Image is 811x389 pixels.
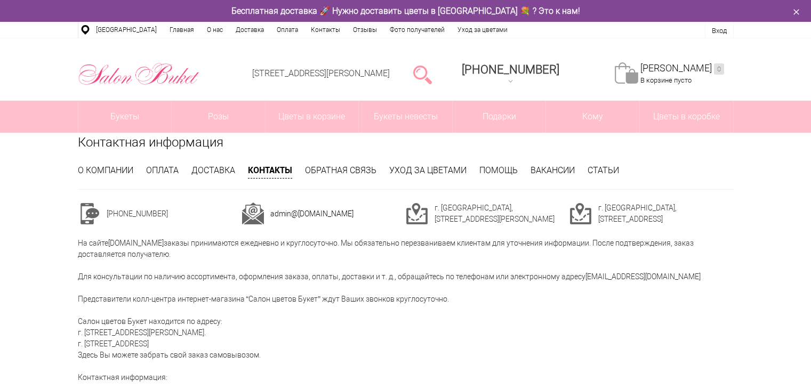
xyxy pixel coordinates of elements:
span: Кому [546,101,639,133]
a: Вакансии [531,165,575,175]
a: Контакты [248,164,292,179]
h1: Контактная информация [78,133,734,152]
a: Розы [172,101,265,133]
span: В корзине пусто [640,76,692,84]
a: [PHONE_NUMBER] [455,59,566,90]
a: Цветы в корзине [266,101,359,133]
a: [EMAIL_ADDRESS][DOMAIN_NAME] [585,272,701,281]
a: [PERSON_NAME] [640,62,724,75]
a: Отзывы [347,22,383,38]
img: cont3.png [569,202,592,225]
a: Статьи [588,165,619,175]
a: Главная [163,22,200,38]
a: [GEOGRAPHIC_DATA] [90,22,163,38]
a: admin [270,209,291,218]
a: [STREET_ADDRESS][PERSON_NAME] [252,68,390,78]
img: cont2.png [242,202,264,225]
td: г. [GEOGRAPHIC_DATA], [STREET_ADDRESS][PERSON_NAME] [435,202,570,225]
div: Бесплатная доставка 🚀 Нужно доставить цветы в [GEOGRAPHIC_DATA] 💐 ? Это к нам! [70,5,742,17]
td: [PHONE_NUMBER] [107,202,242,225]
a: О компании [78,165,133,175]
a: [DOMAIN_NAME] [108,239,164,247]
div: [PHONE_NUMBER] [462,63,559,76]
td: г. [GEOGRAPHIC_DATA], [STREET_ADDRESS] [598,202,734,225]
a: Фото получателей [383,22,451,38]
a: Букеты невесты [359,101,452,133]
img: Цветы Нижний Новгород [78,60,200,88]
a: Букеты [78,101,172,133]
a: Подарки [453,101,546,133]
a: Вход [712,27,727,35]
a: Помощь [479,165,518,175]
ins: 0 [714,63,724,75]
a: Контакты [304,22,347,38]
a: Доставка [191,165,235,175]
a: Цветы в коробке [640,101,733,133]
a: Обратная связь [305,165,376,175]
a: Уход за цветами [389,165,467,175]
p: Контактная информация: [78,372,734,383]
a: Уход за цветами [451,22,514,38]
img: cont3.png [406,202,428,225]
img: cont1.png [78,202,100,225]
a: Доставка [229,22,270,38]
a: О нас [200,22,229,38]
a: @[DOMAIN_NAME] [291,209,354,218]
a: Оплата [270,22,304,38]
a: Оплата [146,165,179,175]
